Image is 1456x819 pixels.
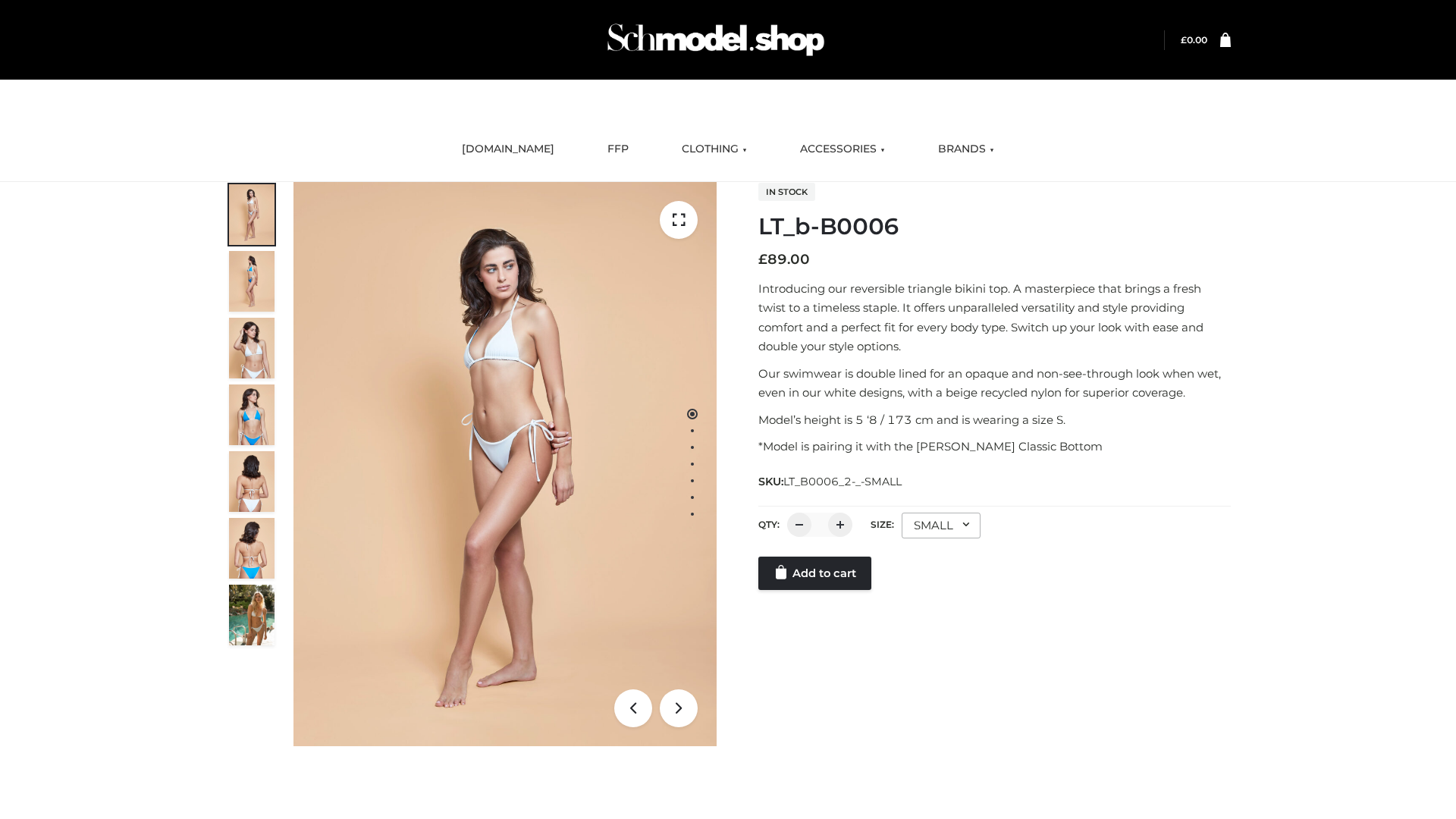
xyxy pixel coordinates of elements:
a: CLOTHING [670,133,758,166]
a: £0.00 [1181,34,1207,45]
a: ACCESSORIES [789,133,896,166]
img: ArielClassicBikiniTop_CloudNine_AzureSky_OW114ECO_1 [293,182,717,746]
p: Model’s height is 5 ‘8 / 173 cm and is wearing a size S. [758,410,1231,430]
bdi: 0.00 [1181,34,1207,45]
img: ArielClassicBikiniTop_CloudNine_AzureSky_OW114ECO_4-scaled.jpg [229,384,275,445]
a: [DOMAIN_NAME] [450,133,566,166]
img: ArielClassicBikiniTop_CloudNine_AzureSky_OW114ECO_2-scaled.jpg [229,251,275,312]
span: £ [758,251,767,268]
bdi: 89.00 [758,251,810,268]
label: Size: [871,519,894,530]
img: ArielClassicBikiniTop_CloudNine_AzureSky_OW114ECO_8-scaled.jpg [229,518,275,579]
div: SMALL [902,513,981,538]
img: ArielClassicBikiniTop_CloudNine_AzureSky_OW114ECO_1-scaled.jpg [229,184,275,245]
img: Schmodel Admin 964 [602,10,830,70]
a: BRANDS [927,133,1006,166]
span: In stock [758,183,815,201]
img: ArielClassicBikiniTop_CloudNine_AzureSky_OW114ECO_7-scaled.jpg [229,451,275,512]
img: Arieltop_CloudNine_AzureSky2.jpg [229,585,275,645]
span: SKU: [758,472,903,491]
span: LT_B0006_2-_-SMALL [783,475,902,488]
label: QTY: [758,519,780,530]
p: Introducing our reversible triangle bikini top. A masterpiece that brings a fresh twist to a time... [758,279,1231,356]
span: £ [1181,34,1187,45]
p: Our swimwear is double lined for an opaque and non-see-through look when wet, even in our white d... [758,364,1231,403]
a: FFP [596,133,640,166]
h1: LT_b-B0006 [758,213,1231,240]
img: ArielClassicBikiniTop_CloudNine_AzureSky_OW114ECO_3-scaled.jpg [229,318,275,378]
a: Add to cart [758,557,871,590]
p: *Model is pairing it with the [PERSON_NAME] Classic Bottom [758,437,1231,457]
